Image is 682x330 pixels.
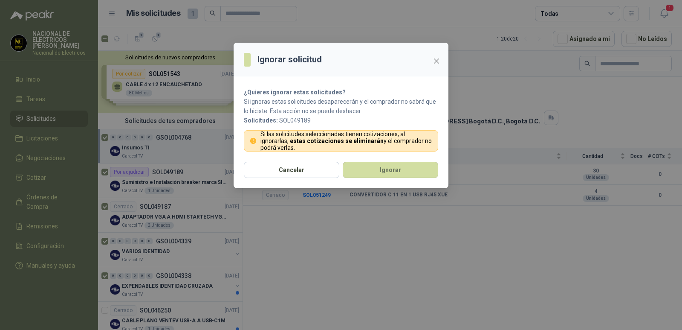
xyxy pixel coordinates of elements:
[430,54,443,68] button: Close
[260,131,433,151] p: Si las solicitudes seleccionadas tienen cotizaciones, al ignorarlas, y el comprador no podrá verlas.
[433,58,440,64] span: close
[244,116,438,125] p: SOL049189
[244,89,346,96] strong: ¿Quieres ignorar estas solicitudes?
[244,97,438,116] p: Si ignoras estas solicitudes desaparecerán y el comprador no sabrá que lo hiciste. Esta acción no...
[257,53,322,66] h3: Ignorar solicitud
[290,137,384,144] strong: estas cotizaciones se eliminarán
[343,162,438,178] button: Ignorar
[244,162,339,178] button: Cancelar
[244,117,278,124] b: Solicitudes:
